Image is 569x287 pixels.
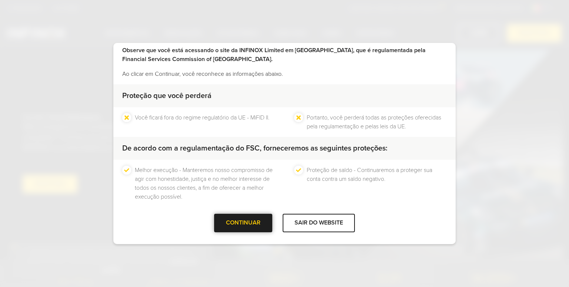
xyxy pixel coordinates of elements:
strong: Observe que você está acessando o site da INFINOX Limited em [GEOGRAPHIC_DATA], que é regulamenta... [122,47,426,63]
li: Você ficará fora do regime regulatório da UE - MiFID II. [135,113,269,131]
div: CONTINUAR [214,214,272,232]
div: SAIR DO WEBSITE [283,214,355,232]
strong: De acordo com a regulamentação do FSC, forneceremos as seguintes proteções: [122,144,387,153]
li: Proteção de saldo - Continuaremos a proteger sua conta contra um saldo negativo. [307,166,447,201]
li: Melhor execução - Manteremos nosso compromisso de agir com honestidade, justiça e no melhor inter... [135,166,275,201]
strong: Proteção que você perderá [122,91,212,100]
li: Portanto, você perderá todas as proteções oferecidas pela regulamentação e pelas leis da UE. [307,113,447,131]
p: Ao clicar em Continuar, você reconhece as informações abaixo. [122,70,447,78]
